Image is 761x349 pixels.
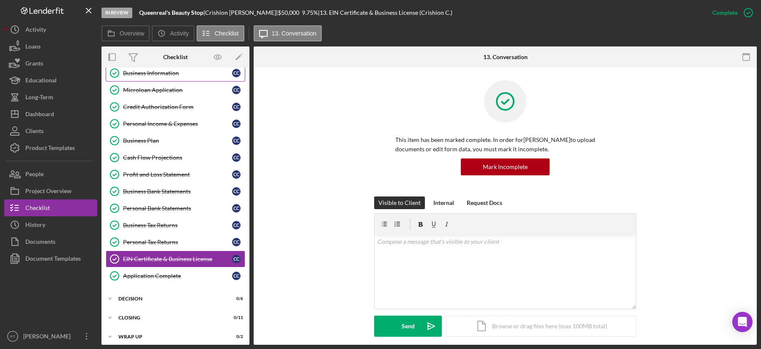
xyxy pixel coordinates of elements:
div: C C [232,238,241,246]
div: | 13. EIN Certificate & Business License (Crishion C.) [318,9,452,16]
div: Profit and Loss Statement [123,171,232,178]
button: Request Docs [463,196,506,209]
a: Business Tax ReturnsCC [106,217,245,234]
button: Grants [4,55,97,72]
b: Queenreal's Beauty Stop [139,9,203,16]
button: Product Templates [4,139,97,156]
div: C C [232,86,241,94]
div: Checklist [163,54,188,60]
button: Visible to Client [374,196,425,209]
div: Personal Bank Statements [123,205,232,212]
div: 0 / 6 [228,296,243,301]
div: 9.75 % [302,9,318,16]
a: Business InformationCC [106,65,245,82]
label: Checklist [215,30,239,37]
div: EIN Certificate & Business License [123,256,232,262]
div: CLOSING [118,315,222,320]
text: PT [10,334,15,339]
a: Long-Term [4,89,97,106]
div: Product Templates [25,139,75,158]
a: Business Bank StatementsCC [106,183,245,200]
div: Dashboard [25,106,54,125]
label: Overview [120,30,144,37]
div: Cash Flow Projections [123,154,232,161]
div: Internal [433,196,454,209]
div: Application Complete [123,273,232,279]
div: | [139,9,205,16]
a: Checklist [4,199,97,216]
button: 13. Conversation [254,25,322,41]
span: $50,000 [278,9,299,16]
div: Documents [25,233,55,252]
button: Dashboard [4,106,97,123]
a: Profit and Loss StatementCC [106,166,245,183]
a: Personal Income & ExpensesCC [106,115,245,132]
a: EIN Certificate & Business LicenseCC [106,251,245,267]
div: 13. Conversation [483,54,528,60]
div: C C [232,204,241,213]
a: Cash Flow ProjectionsCC [106,149,245,166]
a: Personal Tax ReturnsCC [106,234,245,251]
div: [PERSON_NAME] [21,328,76,347]
button: Activity [4,21,97,38]
div: Complete [712,4,738,21]
button: Overview [101,25,150,41]
div: Mark Incomplete [483,158,528,175]
div: C C [232,255,241,263]
button: Document Templates [4,250,97,267]
button: History [4,216,97,233]
div: Business Bank Statements [123,188,232,195]
a: Credit Authorization FormCC [106,98,245,115]
div: C C [232,221,241,229]
p: This item has been marked complete. In order for [PERSON_NAME] to upload documents or edit form d... [395,135,615,154]
div: Visible to Client [378,196,421,209]
div: 0 / 2 [228,334,243,339]
button: Internal [429,196,458,209]
a: Personal Bank StatementsCC [106,200,245,217]
div: C C [232,120,241,128]
button: Activity [152,25,194,41]
div: Credit Authorization Form [123,104,232,110]
div: Send [402,316,415,337]
div: C C [232,153,241,162]
div: Business Plan [123,137,232,144]
div: Open Intercom Messenger [732,312,753,332]
label: 13. Conversation [272,30,317,37]
div: Document Templates [25,250,81,269]
button: People [4,166,97,183]
div: C C [232,69,241,77]
button: Complete [704,4,757,21]
a: Educational [4,72,97,89]
button: Project Overview [4,183,97,199]
div: C C [232,170,241,179]
div: C C [232,272,241,280]
div: Educational [25,72,57,91]
div: People [25,166,44,185]
a: Business PlanCC [106,132,245,149]
div: Crishion [PERSON_NAME] | [205,9,278,16]
div: Checklist [25,199,50,218]
button: Clients [4,123,97,139]
div: Long-Term [25,89,53,108]
div: C C [232,187,241,196]
button: Mark Incomplete [461,158,550,175]
div: Project Overview [25,183,71,202]
div: Loans [25,38,41,57]
div: Personal Tax Returns [123,239,232,245]
div: 0 / 11 [228,315,243,320]
a: Application CompleteCC [106,267,245,284]
button: Loans [4,38,97,55]
div: History [25,216,45,235]
button: Checklist [197,25,244,41]
button: Documents [4,233,97,250]
a: Microloan ApplicationCC [106,82,245,98]
button: Send [374,316,442,337]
